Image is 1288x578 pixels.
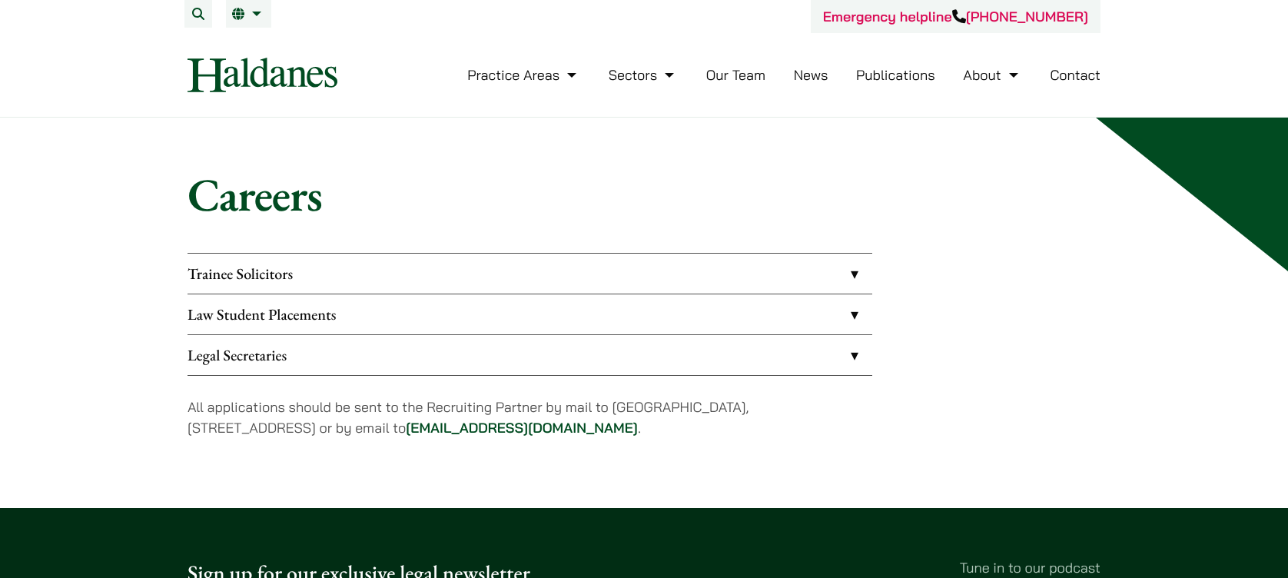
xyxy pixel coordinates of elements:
[188,167,1100,222] h1: Careers
[467,66,580,84] a: Practice Areas
[656,557,1100,578] p: Tune in to our podcast
[188,294,872,334] a: Law Student Placements
[823,8,1088,25] a: Emergency helpline[PHONE_NUMBER]
[856,66,935,84] a: Publications
[188,397,872,438] p: All applications should be sent to the Recruiting Partner by mail to [GEOGRAPHIC_DATA], [STREET_A...
[188,335,872,375] a: Legal Secretaries
[963,66,1021,84] a: About
[1050,66,1100,84] a: Contact
[232,8,265,20] a: EN
[609,66,678,84] a: Sectors
[706,66,765,84] a: Our Team
[188,58,337,92] img: Logo of Haldanes
[794,66,828,84] a: News
[406,419,638,437] a: [EMAIL_ADDRESS][DOMAIN_NAME]
[188,254,872,294] a: Trainee Solicitors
